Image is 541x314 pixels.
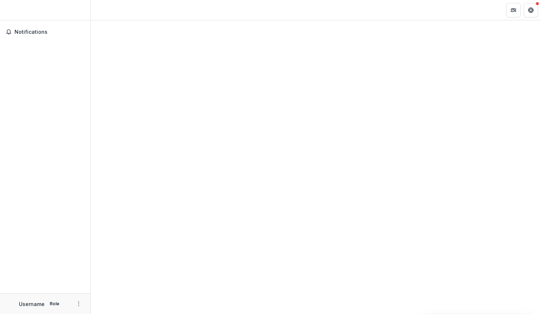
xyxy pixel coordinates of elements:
button: More [74,299,83,308]
p: Username [19,300,45,308]
button: Get Help [524,3,538,17]
p: Role [48,301,62,307]
button: Notifications [3,26,87,38]
button: Partners [506,3,521,17]
span: Notifications [15,29,84,35]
